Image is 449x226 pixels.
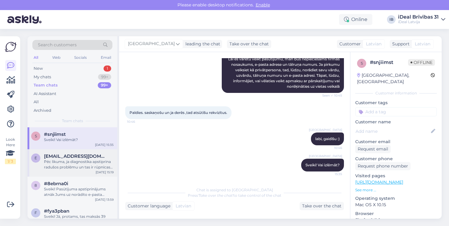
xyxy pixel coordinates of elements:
span: #fya3pban [44,208,69,214]
span: Offline [408,59,435,66]
p: Customer email [355,139,437,145]
div: Team chats [34,82,58,88]
span: Latvian [176,203,191,209]
span: s [361,61,363,65]
div: Socials [73,54,88,62]
div: New [34,65,43,72]
p: Customer tags [355,100,437,106]
span: Press to take control of the chat [188,193,281,198]
div: Sveiki! Vai izlēmāt? [44,137,114,143]
div: [GEOGRAPHIC_DATA], [GEOGRAPHIC_DATA] [357,72,431,85]
div: iDeal Latvija [398,19,439,24]
span: Latvian [366,41,381,47]
span: 10:46 [127,119,150,124]
i: 'Take over the chat' [198,193,233,198]
input: Add a tag [355,107,437,116]
p: Customer phone [355,156,437,162]
span: Paldies. saskaņošu un ja derēs ,tad atsūtīšu rekvizītus. [130,110,227,115]
div: leading the chat [183,41,220,47]
div: Web [51,54,62,62]
div: Sveiki! Pasūtījuma apstiprinājums atnāk Jums uz norādīto e-pasta adresi! [44,186,114,197]
div: Customer language [125,203,170,209]
span: Team chats [62,118,83,124]
div: Request phone number [355,162,411,170]
div: All [32,54,39,62]
p: Browser [355,210,437,217]
div: 99+ [98,74,111,80]
span: Seen ✓ 10:45 [319,93,342,98]
span: [GEOGRAPHIC_DATA] [128,41,175,47]
div: AI Assistant [34,91,56,97]
p: Visited pages [355,173,437,179]
div: Take over the chat [300,202,344,210]
div: IB [387,15,396,24]
div: # snjiimst [370,59,408,66]
div: Sveiki! Jā, protams, tas maksās 39 eiro. Taču Jums ir jāzina Apple ID lietotājvārds un parole, ka... [44,214,114,225]
div: Request email [355,145,391,153]
img: Askly Logo [5,41,16,53]
a: iDeal Brīvības 31iDeal Latvija [398,15,445,24]
div: [DATE] 13:59 [95,197,114,202]
div: Email [100,54,112,62]
div: iDeal Brīvības 31 [398,15,439,19]
span: 10:46 [319,146,342,150]
p: See more ... [355,187,437,193]
span: s [35,134,37,138]
input: Add name [356,128,430,135]
div: Look Here [5,137,16,164]
div: Online [339,14,372,25]
span: Chat is assigned to [GEOGRAPHIC_DATA] [196,188,273,192]
div: 1 [104,65,111,72]
span: Enable [254,2,272,8]
div: Support [390,41,410,47]
span: Sveiki! Vai izlēmāt? [305,163,340,167]
a: [URL][DOMAIN_NAME] [355,179,403,185]
p: Mac OS X 10.15 [355,202,437,208]
span: #8ebrna0i [44,181,68,186]
div: 99+ [98,82,111,88]
p: Operating system [355,195,437,202]
div: Customer information [355,90,437,96]
span: f [35,210,37,215]
div: My chats [34,74,51,80]
span: elinaozolina123@inbox.lv [44,154,108,159]
p: Firefox 141.0 [355,217,437,223]
div: [DATE] 15:35 [95,143,114,147]
span: Latvian [415,41,430,47]
div: All [34,99,39,105]
div: Customer [337,41,361,47]
div: Pēc likuma, ja diagnostika apstiprina radušos problēmu un tas ir rūpnīcas brāķis, tad austiņas va... [44,159,114,170]
span: 8 [35,183,37,188]
div: Take over the chat [227,40,271,48]
span: labi, gaidīšu :) [315,136,340,141]
div: [DATE] 15:19 [96,170,114,175]
span: Search customers [38,42,77,48]
span: [GEOGRAPHIC_DATA] [309,154,342,158]
span: e [35,156,37,160]
div: 1 / 3 [5,159,16,164]
span: 15:35 [319,172,342,176]
p: Customer name [355,119,437,125]
span: #snjiimst [44,132,66,137]
span: [GEOGRAPHIC_DATA] [309,128,342,132]
div: Archived [34,108,51,114]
